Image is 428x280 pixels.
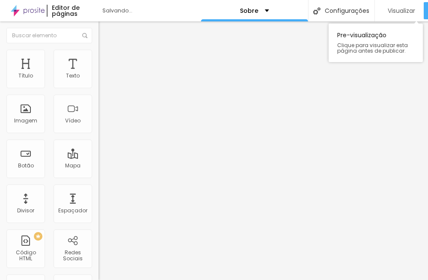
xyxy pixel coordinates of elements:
[66,73,80,79] div: Texto
[240,8,258,14] p: Sobre
[82,33,87,38] img: Icone
[14,118,37,124] div: Imagem
[337,42,414,54] span: Clique para visualizar esta página antes de publicar.
[47,5,93,17] div: Editor de páginas
[18,73,33,79] div: Título
[56,250,90,262] div: Redes Sociais
[6,28,92,43] input: Buscar elemento
[18,163,34,169] div: Botão
[17,208,34,214] div: Divisor
[58,208,87,214] div: Espaçador
[102,8,201,13] div: Salvando...
[9,250,42,262] div: Código HTML
[375,2,424,19] button: Visualizar
[313,7,320,15] img: Icone
[329,24,423,62] div: Pre-visualização
[65,118,81,124] div: Vídeo
[65,163,81,169] div: Mapa
[388,7,415,14] span: Visualizar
